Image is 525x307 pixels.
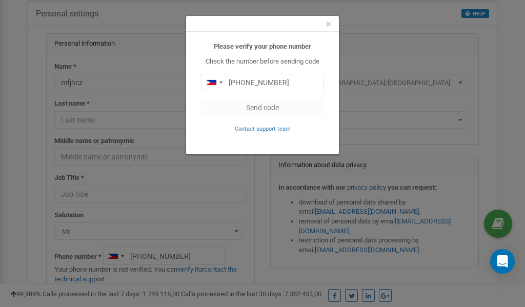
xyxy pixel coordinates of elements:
[202,74,226,91] div: Telephone country code
[490,249,515,274] div: Open Intercom Messenger
[201,57,324,67] p: Check the number before sending code
[326,18,331,30] span: ×
[235,126,291,132] small: Contact support team
[235,125,291,132] a: Contact support team
[201,74,324,91] input: 0905 123 4567
[201,99,324,116] button: Send code
[326,19,331,30] button: Close
[214,43,311,50] b: Please verify your phone number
